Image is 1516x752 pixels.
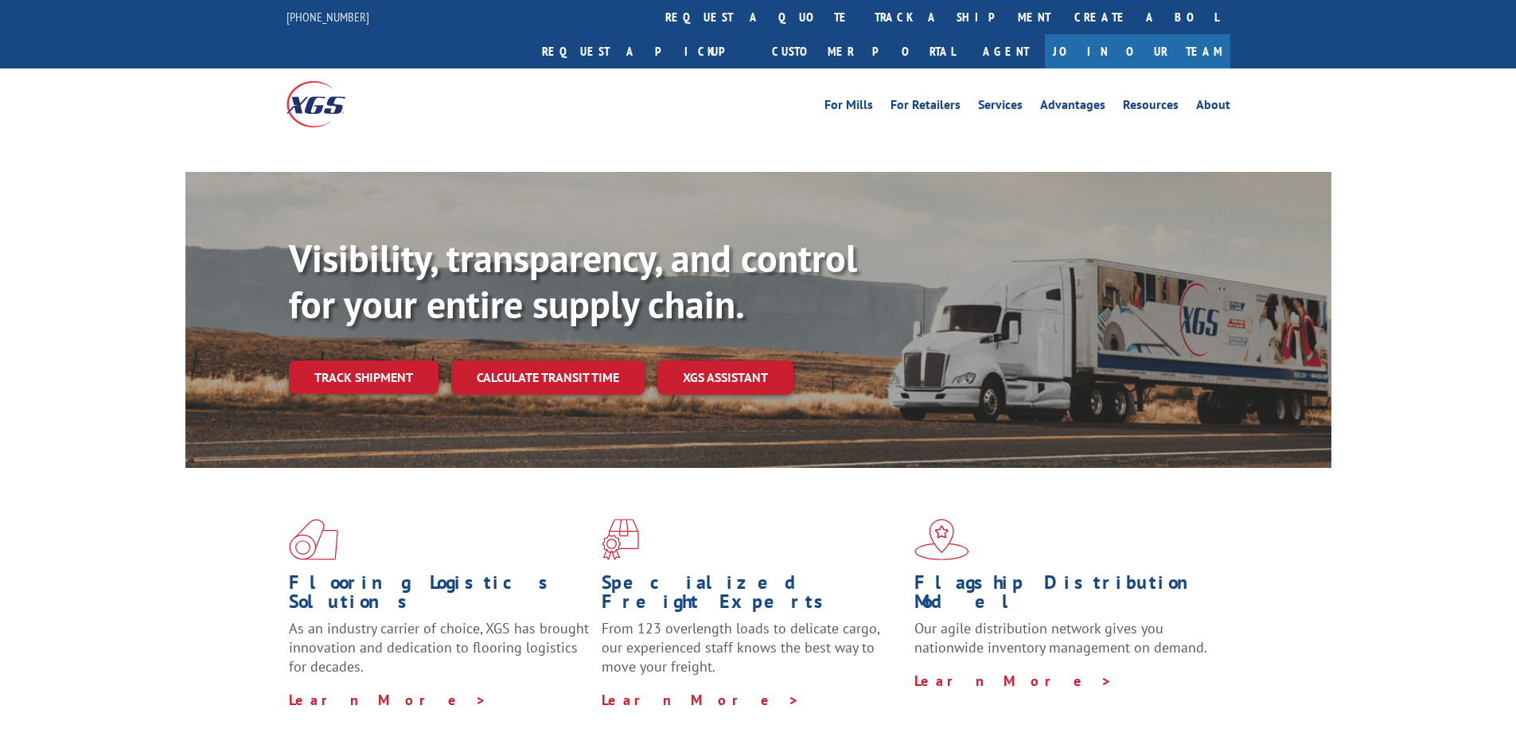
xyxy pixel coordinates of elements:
a: Calculate transit time [451,360,645,395]
a: [PHONE_NUMBER] [286,9,369,25]
span: As an industry carrier of choice, XGS has brought innovation and dedication to flooring logistics... [289,619,589,676]
a: Learn More > [602,691,800,709]
img: xgs-icon-flagship-distribution-model-red [914,519,969,560]
a: Join Our Team [1045,34,1230,68]
a: For Mills [824,99,873,116]
img: xgs-icon-focused-on-flooring-red [602,519,639,560]
a: About [1196,99,1230,116]
a: Learn More > [289,691,487,709]
h1: Flooring Logistics Solutions [289,573,590,619]
a: Services [978,99,1023,116]
b: Visibility, transparency, and control for your entire supply chain. [289,233,857,329]
h1: Specialized Freight Experts [602,573,902,619]
img: xgs-icon-total-supply-chain-intelligence-red [289,519,338,560]
p: From 123 overlength loads to delicate cargo, our experienced staff knows the best way to move you... [602,619,902,690]
a: XGS ASSISTANT [657,360,793,395]
h1: Flagship Distribution Model [914,573,1215,619]
a: Track shipment [289,360,438,394]
a: Advantages [1040,99,1105,116]
a: Learn More > [914,672,1113,690]
a: Agent [967,34,1045,68]
span: Our agile distribution network gives you nationwide inventory management on demand. [914,619,1207,657]
a: Request a pickup [530,34,760,68]
a: Customer Portal [760,34,967,68]
a: For Retailers [891,99,961,116]
a: Resources [1123,99,1179,116]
